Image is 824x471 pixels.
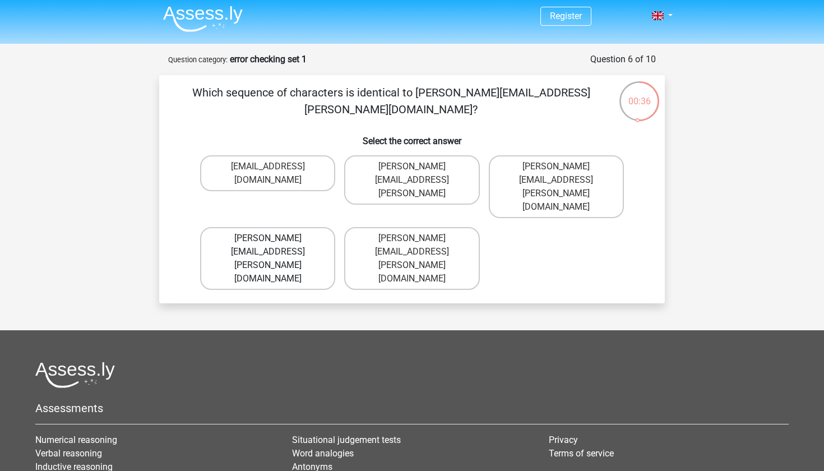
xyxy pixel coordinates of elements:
[292,435,401,445] a: Situational judgement tests
[618,80,660,108] div: 00:36
[177,84,605,118] p: Which sequence of characters is identical to [PERSON_NAME][EMAIL_ADDRESS][PERSON_NAME][DOMAIN_NAME]?
[344,227,479,290] label: [PERSON_NAME][EMAIL_ADDRESS][PERSON_NAME][DOMAIN_NAME]
[163,6,243,32] img: Assessly
[230,54,307,64] strong: error checking set 1
[35,435,117,445] a: Numerical reasoning
[200,155,335,191] label: [EMAIL_ADDRESS][DOMAIN_NAME]
[550,11,582,21] a: Register
[344,155,479,205] label: [PERSON_NAME][EMAIL_ADDRESS][PERSON_NAME]
[177,127,647,146] h6: Select the correct answer
[549,448,614,459] a: Terms of service
[200,227,335,290] label: [PERSON_NAME][EMAIL_ADDRESS][PERSON_NAME][DOMAIN_NAME]
[489,155,624,218] label: [PERSON_NAME][EMAIL_ADDRESS][PERSON_NAME][DOMAIN_NAME]
[35,448,102,459] a: Verbal reasoning
[292,448,354,459] a: Word analogies
[590,53,656,66] div: Question 6 of 10
[35,362,115,388] img: Assessly logo
[168,56,228,64] small: Question category:
[35,401,789,415] h5: Assessments
[549,435,578,445] a: Privacy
